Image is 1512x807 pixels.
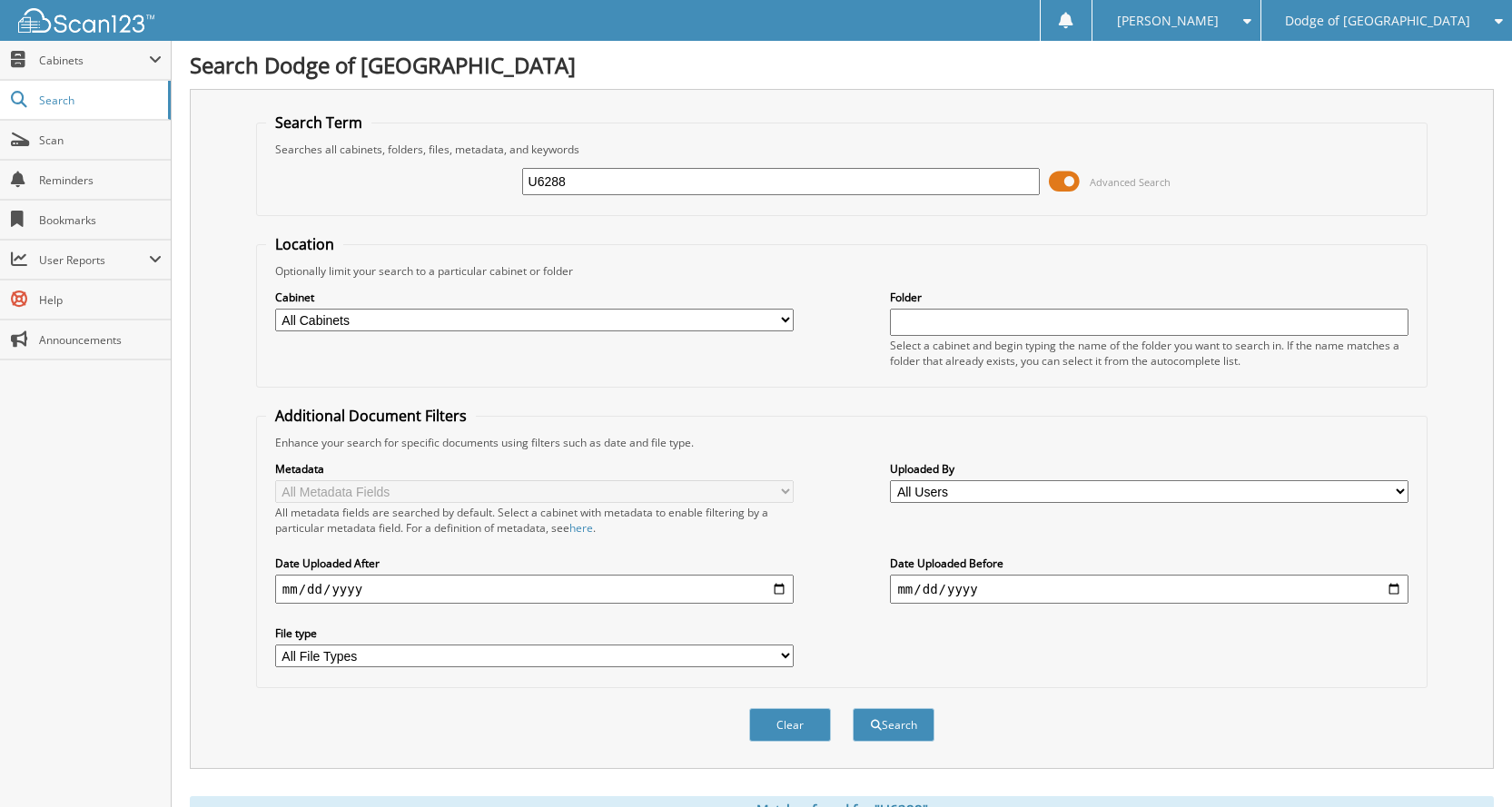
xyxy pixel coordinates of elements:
span: User Reports [39,252,149,268]
button: Search [853,708,934,742]
span: [PERSON_NAME] [1117,15,1219,26]
span: Dodge of [GEOGRAPHIC_DATA] [1285,15,1470,26]
legend: Additional Document Filters [266,406,476,426]
div: Select a cabinet and begin typing the name of the folder you want to search in. If the name match... [890,338,1408,369]
label: Date Uploaded Before [890,556,1408,571]
div: Enhance your search for specific documents using filters such as date and file type. [266,435,1418,450]
span: Bookmarks [39,212,162,228]
img: scan123-logo-white.svg [18,8,154,33]
div: Optionally limit your search to a particular cabinet or folder [266,263,1418,279]
span: Advanced Search [1090,175,1171,189]
span: Reminders [39,172,162,188]
label: Uploaded By [890,461,1408,477]
input: start [275,575,794,604]
span: Search [39,93,159,108]
label: Metadata [275,461,794,477]
label: Folder [890,290,1408,305]
a: here [569,520,593,536]
div: Searches all cabinets, folders, files, metadata, and keywords [266,142,1418,157]
span: Cabinets [39,53,149,68]
label: Date Uploaded After [275,556,794,571]
legend: Location [266,234,343,254]
span: Scan [39,133,162,148]
input: end [890,575,1408,604]
span: Announcements [39,332,162,348]
div: All metadata fields are searched by default. Select a cabinet with metadata to enable filtering b... [275,505,794,536]
h1: Search Dodge of [GEOGRAPHIC_DATA] [190,50,1494,80]
label: File type [275,625,794,641]
label: Cabinet [275,290,794,305]
button: Clear [749,708,831,742]
span: Help [39,292,162,308]
legend: Search Term [266,113,371,133]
